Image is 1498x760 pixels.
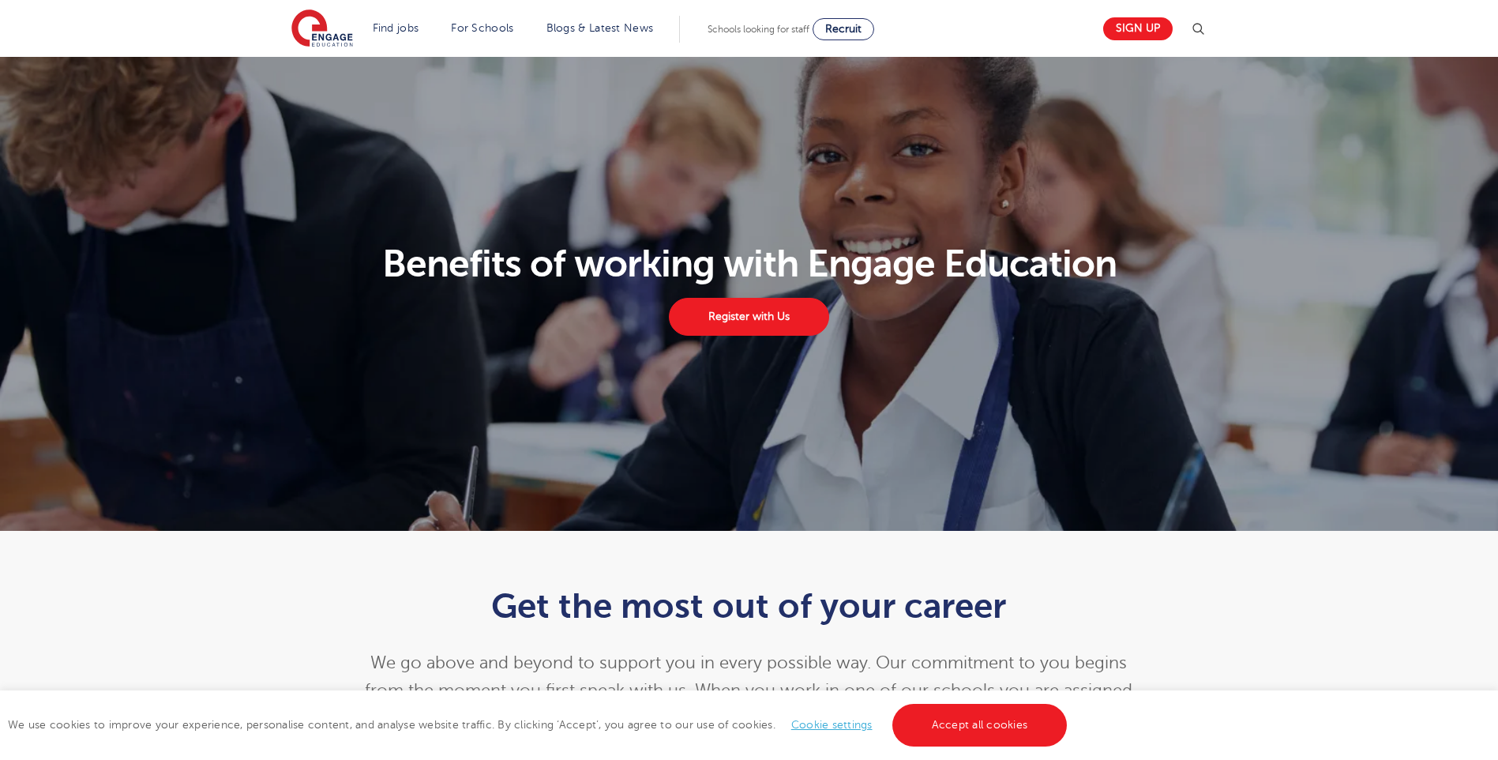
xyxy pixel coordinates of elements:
[291,9,353,49] img: Engage Education
[373,22,419,34] a: Find jobs
[892,704,1068,747] a: Accept all cookies
[813,18,874,40] a: Recruit
[825,23,862,35] span: Recruit
[546,22,654,34] a: Blogs & Latest News
[282,245,1216,283] h1: Benefits of working with Engage Education
[1103,17,1173,40] a: Sign up
[362,586,1136,626] h1: Get the most out of your career
[708,24,809,35] span: Schools looking for staff
[669,298,828,336] a: Register with Us
[451,22,513,34] a: For Schools
[791,719,873,731] a: Cookie settings
[8,719,1071,731] span: We use cookies to improve your experience, personalise content, and analyse website traffic. By c...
